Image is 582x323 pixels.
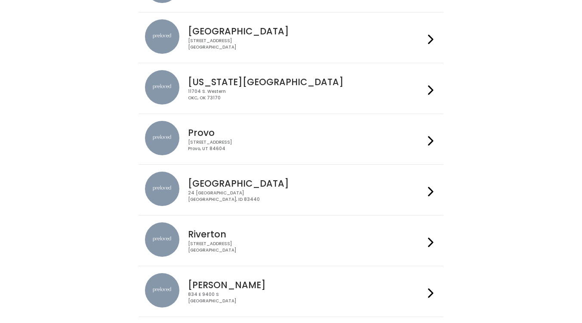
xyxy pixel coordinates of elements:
[145,222,437,259] a: preloved location Riverton [STREET_ADDRESS][GEOGRAPHIC_DATA]
[145,273,437,310] a: preloved location [PERSON_NAME] 834 E 9400 S[GEOGRAPHIC_DATA]
[188,77,425,87] h4: [US_STATE][GEOGRAPHIC_DATA]
[188,178,425,188] h4: [GEOGRAPHIC_DATA]
[145,19,179,54] img: preloved location
[145,70,437,107] a: preloved location [US_STATE][GEOGRAPHIC_DATA] 11704 S. WesternOKC, OK 73170
[188,229,425,239] h4: Riverton
[188,128,425,138] h4: Provo
[188,190,425,203] div: 24 [GEOGRAPHIC_DATA] [GEOGRAPHIC_DATA], ID 83440
[188,241,425,253] div: [STREET_ADDRESS] [GEOGRAPHIC_DATA]
[188,26,425,36] h4: [GEOGRAPHIC_DATA]
[145,172,437,208] a: preloved location [GEOGRAPHIC_DATA] 24 [GEOGRAPHIC_DATA][GEOGRAPHIC_DATA], ID 83440
[145,172,179,206] img: preloved location
[188,139,425,152] div: [STREET_ADDRESS] Provo, UT 84604
[145,70,179,105] img: preloved location
[145,273,179,308] img: preloved location
[145,121,437,157] a: preloved location Provo [STREET_ADDRESS]Provo, UT 84604
[188,280,425,290] h4: [PERSON_NAME]
[188,89,425,101] div: 11704 S. Western OKC, OK 73170
[145,222,179,257] img: preloved location
[145,121,179,155] img: preloved location
[188,292,425,304] div: 834 E 9400 S [GEOGRAPHIC_DATA]
[145,19,437,56] a: preloved location [GEOGRAPHIC_DATA] [STREET_ADDRESS][GEOGRAPHIC_DATA]
[188,38,425,50] div: [STREET_ADDRESS] [GEOGRAPHIC_DATA]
